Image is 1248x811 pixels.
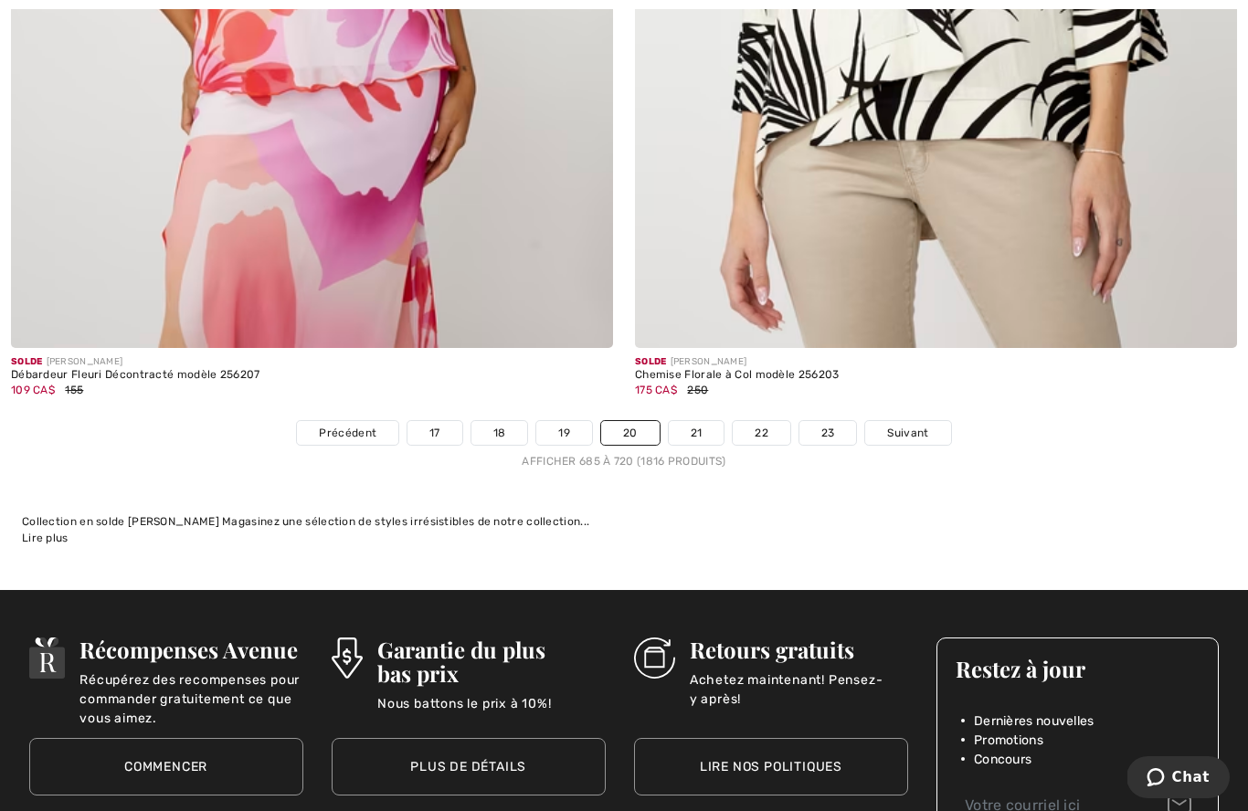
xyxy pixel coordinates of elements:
[332,637,363,679] img: Garantie du plus bas prix
[799,421,857,445] a: 23
[956,657,1200,680] h3: Restez à jour
[297,421,398,445] a: Précédent
[690,670,908,707] p: Achetez maintenant! Pensez-y après!
[690,637,908,661] h3: Retours gratuits
[601,421,660,445] a: 20
[407,421,462,445] a: 17
[11,356,43,367] span: Solde
[22,513,1226,530] div: Collection en solde [PERSON_NAME] Magasinez une sélection de styles irrésistibles de notre collec...
[11,355,260,369] div: [PERSON_NAME]
[733,421,790,445] a: 22
[887,425,928,441] span: Suivant
[79,637,302,661] h3: Récompenses Avenue
[635,355,840,369] div: [PERSON_NAME]
[29,637,66,679] img: Récompenses Avenue
[635,369,840,382] div: Chemise Florale à Col modèle 256203
[635,356,667,367] span: Solde
[22,532,69,544] span: Lire plus
[29,738,303,795] a: Commencer
[332,738,606,795] a: Plus de détails
[687,384,708,396] span: 250
[377,637,606,685] h3: Garantie du plus bas prix
[11,384,55,396] span: 109 CA$
[669,421,724,445] a: 21
[635,384,677,396] span: 175 CA$
[471,421,528,445] a: 18
[319,425,376,441] span: Précédent
[65,384,83,396] span: 155
[1127,756,1230,802] iframe: Ouvre un widget dans lequel vous pouvez chatter avec l’un de nos agents
[634,738,908,795] a: Lire nos politiques
[536,421,592,445] a: 19
[974,750,1031,769] span: Concours
[974,731,1043,750] span: Promotions
[974,711,1095,731] span: Dernières nouvelles
[377,694,606,731] p: Nous battons le prix à 10%!
[79,670,302,707] p: Récupérez des recompenses pour commander gratuitement ce que vous aimez.
[634,637,675,679] img: Retours gratuits
[11,369,260,382] div: Débardeur Fleuri Décontracté modèle 256207
[865,421,950,445] a: Suivant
